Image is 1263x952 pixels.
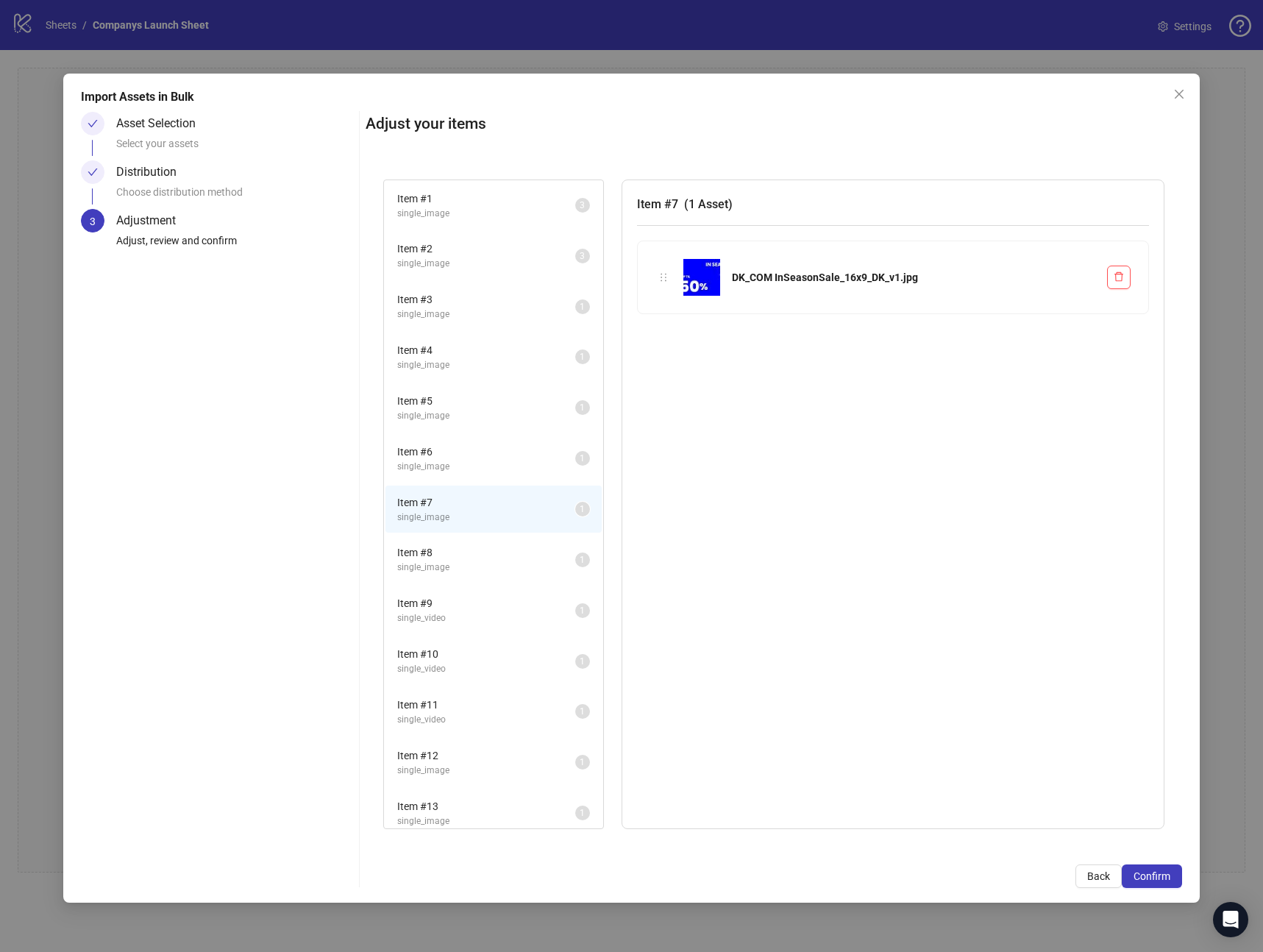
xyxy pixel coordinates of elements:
span: 1 [580,555,585,565]
sup: 1 [575,603,590,618]
span: 1 [580,757,585,767]
span: ( 1 Asset ) [684,197,733,211]
span: single_video [397,662,575,676]
div: Import Assets in Bulk [81,88,1182,106]
span: 1 [580,808,585,818]
span: check [88,167,98,177]
span: 1 [580,453,585,463]
span: Back [1087,870,1110,882]
span: 1 [580,504,585,514]
button: Close [1167,82,1191,106]
img: DK_COM InSeasonSale_16x9_DK_v1.jpg [683,259,720,296]
span: single_video [397,713,575,727]
span: single_image [397,207,575,221]
sup: 1 [575,502,590,516]
span: Item # 4 [397,342,575,358]
sup: 3 [575,198,590,213]
span: 1 [580,605,585,616]
sup: 1 [575,349,590,364]
span: Item # 5 [397,393,575,409]
span: Confirm [1134,870,1170,882]
span: single_video [397,611,575,625]
span: 3 [90,216,96,227]
sup: 1 [575,755,590,770]
sup: 1 [575,553,590,567]
div: Adjust, review and confirm [116,232,353,257]
span: 3 [580,251,585,261]
sup: 1 [575,400,590,415]
div: Adjustment [116,209,188,232]
sup: 1 [575,654,590,669]
span: Item # 12 [397,747,575,764]
div: DK_COM InSeasonSale_16x9_DK_v1.jpg [732,269,1095,285]
span: 1 [580,302,585,312]
span: single_image [397,308,575,322]
div: holder [655,269,672,285]
span: 1 [580,656,585,667]
span: Item # 6 [397,444,575,460]
span: single_image [397,257,575,271]
sup: 1 [575,806,590,820]
button: Delete [1107,266,1131,289]
span: 1 [580,706,585,717]
span: single_image [397,814,575,828]
span: single_image [397,358,575,372]
span: check [88,118,98,129]
span: single_image [397,764,575,778]
button: Confirm [1122,864,1182,888]
span: Item # 10 [397,646,575,662]
span: Item # 2 [397,241,575,257]
span: single_image [397,460,575,474]
span: Item # 3 [397,291,575,308]
span: 3 [580,200,585,210]
span: single_image [397,409,575,423]
span: close [1173,88,1185,100]
span: delete [1114,271,1124,282]
button: Back [1075,864,1122,888]
div: Choose distribution method [116,184,353,209]
span: Item # 11 [397,697,575,713]
span: Item # 1 [397,191,575,207]
h2: Adjust your items [366,112,1182,136]
span: Item # 7 [397,494,575,511]
span: 1 [580,352,585,362]
span: holder [658,272,669,283]
div: Select your assets [116,135,353,160]
span: single_image [397,511,575,525]
div: Asset Selection [116,112,207,135]
div: Distribution [116,160,188,184]
sup: 1 [575,704,590,719]
span: Item # 13 [397,798,575,814]
span: Item # 9 [397,595,575,611]
span: Item # 8 [397,544,575,561]
sup: 1 [575,451,590,466]
span: 1 [580,402,585,413]
sup: 3 [575,249,590,263]
sup: 1 [575,299,590,314]
div: Open Intercom Messenger [1213,902,1248,937]
h3: Item # 7 [637,195,1149,213]
span: single_image [397,561,575,575]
